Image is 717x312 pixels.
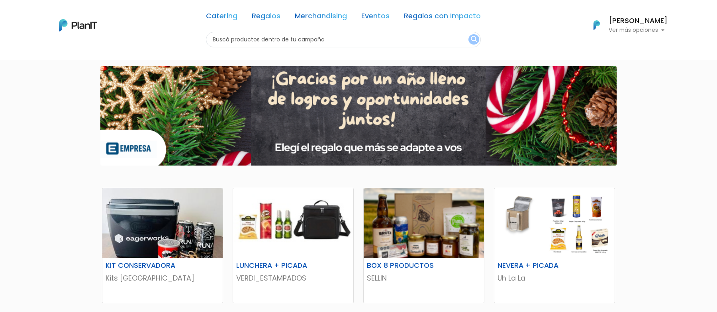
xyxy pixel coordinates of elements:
[231,261,314,270] h6: LUNCHERA + PICADA
[494,188,615,303] a: NEVERA + PICADA Uh La La
[236,273,350,283] p: VERDI_ESTAMPADOS
[609,27,668,33] p: Ver más opciones
[367,273,481,283] p: SELLIN
[295,13,347,22] a: Merchandising
[471,36,477,43] img: search_button-432b6d5273f82d61273b3651a40e1bd1b912527efae98b1b7a1b2c0702e16a8d.svg
[206,13,237,22] a: Catering
[609,18,668,25] h6: [PERSON_NAME]
[363,188,484,303] a: BOX 8 PRODUCTOS SELLIN
[494,188,615,258] img: thumb_Dise%C3%B1o_sin_t%C3%ADtulo_-_2024-12-19T140550.294.png
[404,13,481,22] a: Regalos con Impacto
[233,188,353,258] img: thumb_B5069BE2-F4D7-4801-A181-DF9E184C69A6.jpeg
[102,188,223,258] img: thumb_PHOTO-2024-03-26-08-59-59_2.jpg
[362,261,445,270] h6: BOX 8 PRODUCTOS
[106,273,219,283] p: Kits [GEOGRAPHIC_DATA]
[59,19,97,31] img: PlanIt Logo
[498,273,611,283] p: Uh La La
[252,13,280,22] a: Regalos
[493,261,575,270] h6: NEVERA + PICADA
[361,13,390,22] a: Eventos
[206,32,481,47] input: Buscá productos dentro de tu campaña
[364,188,484,258] img: thumb_6882808d94dd4_15.png
[588,16,605,34] img: PlanIt Logo
[233,188,354,303] a: LUNCHERA + PICADA VERDI_ESTAMPADOS
[101,261,183,270] h6: KIT CONSERVADORA
[102,188,223,303] a: KIT CONSERVADORA Kits [GEOGRAPHIC_DATA]
[583,15,668,35] button: PlanIt Logo [PERSON_NAME] Ver más opciones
